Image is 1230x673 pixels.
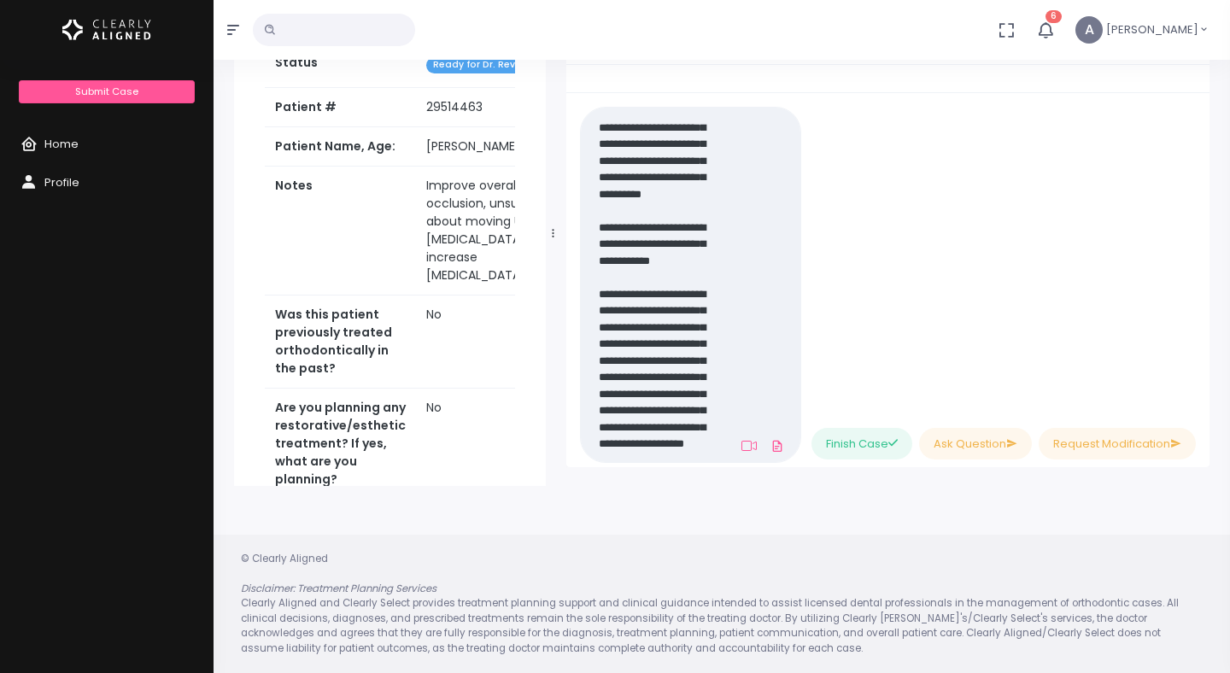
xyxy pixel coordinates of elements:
[416,389,561,500] td: No
[75,85,138,98] span: Submit Case
[416,88,561,127] td: 29514463
[1039,428,1196,459] button: Request Modification
[1075,16,1103,44] span: A
[811,428,912,459] button: Finish Case
[44,174,79,190] span: Profile
[1045,10,1062,23] span: 6
[416,296,561,389] td: No
[265,87,416,127] th: Patient #
[224,552,1220,657] div: © Clearly Aligned Clearly Aligned and Clearly Select provides treatment planning support and clin...
[767,430,788,461] a: Add Files
[1106,21,1198,38] span: [PERSON_NAME]
[19,80,194,103] a: Submit Case
[738,439,760,453] a: Add Loom Video
[265,296,416,389] th: Was this patient previously treated orthodontically in the past?
[265,167,416,296] th: Notes
[265,44,416,87] th: Status
[416,127,561,167] td: [PERSON_NAME], 60
[241,582,436,595] em: Disclaimer: Treatment Planning Services
[265,389,416,500] th: Are you planning any restorative/esthetic treatment? If yes, what are you planning?
[919,428,1032,459] button: Ask Question
[416,167,561,296] td: Improve overall occlusion, unsure about moving UL [MEDICAL_DATA], increase [MEDICAL_DATA].
[426,57,538,73] span: Ready for Dr. Review
[44,136,79,152] span: Home
[265,127,416,167] th: Patient Name, Age:
[62,12,151,48] img: Logo Horizontal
